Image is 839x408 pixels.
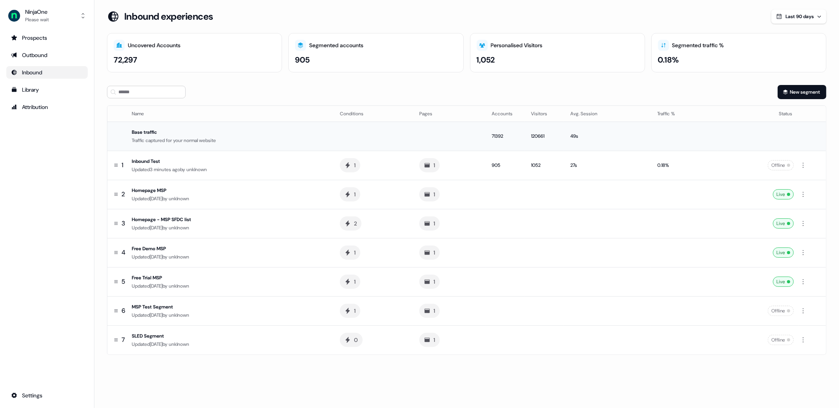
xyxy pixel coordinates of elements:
[768,160,794,170] div: Offline
[122,248,125,257] span: 4
[6,101,88,113] a: Go to attribution
[132,195,327,203] div: Updated [DATE] by
[419,158,440,172] button: 1
[132,311,327,319] div: Updated [DATE] by
[169,312,189,318] span: unklnown
[129,106,334,122] th: Name
[169,196,189,202] span: unklnown
[773,247,794,258] div: Live
[11,34,83,42] div: Prospects
[477,54,495,66] div: 1,052
[132,216,327,223] div: Homepage - MSP SFDC list
[419,333,440,347] button: 1
[340,216,361,231] button: 2
[485,106,525,122] th: Accounts
[354,278,356,286] div: 1
[433,249,435,257] div: 1
[6,49,88,61] a: Go to outbound experience
[295,54,310,66] div: 905
[672,41,724,50] div: Segmented traffic %
[433,161,435,169] div: 1
[354,307,356,315] div: 1
[6,31,88,44] a: Go to prospects
[122,277,125,286] span: 5
[25,8,49,16] div: NinjaOne
[132,137,327,144] div: Traffic captured for your normal website
[413,106,485,122] th: Pages
[419,304,440,318] button: 1
[122,219,125,228] span: 3
[531,132,558,140] div: 120661
[340,275,360,289] button: 1
[124,11,213,22] h3: Inbound experiences
[433,307,435,315] div: 1
[525,106,564,122] th: Visitors
[122,336,125,344] span: 7
[11,68,83,76] div: Inbound
[492,161,518,169] div: 905
[132,274,327,282] div: Free Trial MSP
[128,41,181,50] div: Uncovered Accounts
[11,391,83,399] div: Settings
[132,157,327,165] div: Inbound Test
[433,220,435,227] div: 1
[11,86,83,94] div: Library
[132,340,327,348] div: Updated [DATE] by
[773,218,794,229] div: Live
[132,245,327,253] div: Free Demo MSP
[169,254,189,260] span: unklnown
[651,106,717,122] th: Traffic %
[433,278,435,286] div: 1
[186,166,207,173] span: unklnown
[778,85,826,99] button: New segment
[132,128,327,136] div: Base traffic
[132,332,327,340] div: SLED Segment
[419,246,440,260] button: 1
[354,190,356,198] div: 1
[11,51,83,59] div: Outbound
[340,187,360,201] button: 1
[657,161,711,169] div: 0.18%
[334,106,413,122] th: Conditions
[132,303,327,311] div: MSP Test Segment
[132,282,327,290] div: Updated [DATE] by
[570,132,645,140] div: 49s
[309,41,363,50] div: Segmented accounts
[786,13,814,20] span: Last 90 days
[354,249,356,257] div: 1
[132,253,327,261] div: Updated [DATE] by
[531,161,558,169] div: 1052
[354,336,358,344] div: 0
[419,216,440,231] button: 1
[340,304,360,318] button: 1
[122,306,125,315] span: 6
[773,277,794,287] div: Live
[491,41,543,50] div: Personalised Visitors
[132,224,327,232] div: Updated [DATE] by
[169,225,189,231] span: unklnown
[433,336,435,344] div: 1
[6,66,88,79] a: Go to Inbound
[122,161,124,170] span: 1
[6,6,88,25] button: NinjaOnePlease wait
[570,161,645,169] div: 27s
[132,186,327,194] div: Homepage MSP
[169,341,189,347] span: unklnown
[768,335,794,345] div: Offline
[132,166,327,174] div: Updated 3 minutes ago by
[419,275,440,289] button: 1
[564,106,651,122] th: Avg. Session
[492,132,518,140] div: 71392
[114,54,137,66] div: 72,297
[724,110,792,118] div: Status
[340,158,360,172] button: 1
[11,103,83,111] div: Attribution
[354,161,356,169] div: 1
[6,389,88,402] a: Go to integrations
[419,187,440,201] button: 1
[433,190,435,198] div: 1
[340,246,360,260] button: 1
[25,16,49,24] div: Please wait
[354,220,357,227] div: 2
